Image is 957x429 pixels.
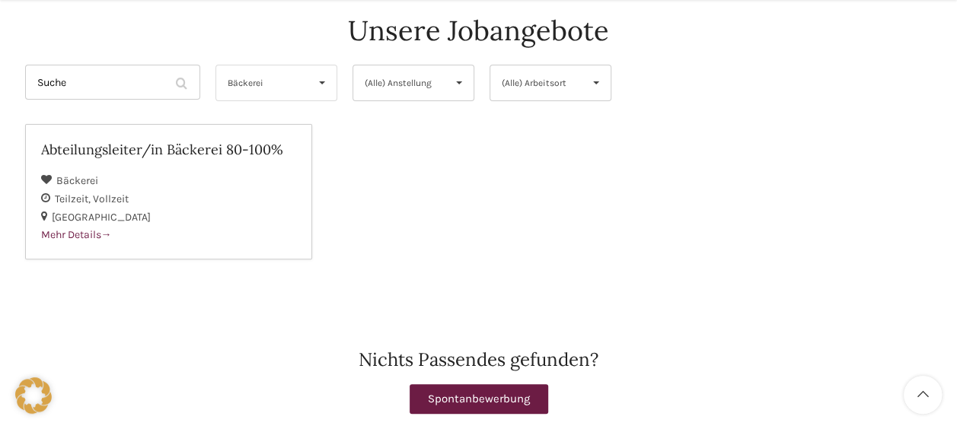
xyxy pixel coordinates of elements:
a: Abteilungsleiter/in Bäckerei 80-100% Bäckerei Teilzeit Vollzeit [GEOGRAPHIC_DATA] Mehr Details [25,124,312,259]
span: ▾ [308,65,337,100]
span: (Alle) Anstellung [365,65,437,100]
span: (Alle) Arbeitsort [502,65,574,100]
span: Mehr Details [41,228,112,241]
h2: Abteilungsleiter/in Bäckerei 80-100% [41,140,296,159]
span: Vollzeit [93,192,129,205]
h4: Unsere Jobangebote [348,11,609,49]
span: ▾ [445,65,474,100]
span: Bäckerei [228,65,300,100]
span: ▾ [582,65,611,100]
h2: Nichts Passendes gefunden? [25,351,933,369]
input: Suche [25,65,200,100]
a: Scroll to top button [904,376,942,414]
a: Spontanbewerbung [410,384,548,414]
span: Bäckerei [56,174,98,187]
span: Spontanbewerbung [428,393,530,405]
span: [GEOGRAPHIC_DATA] [52,211,151,224]
span: Teilzeit [55,192,93,205]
